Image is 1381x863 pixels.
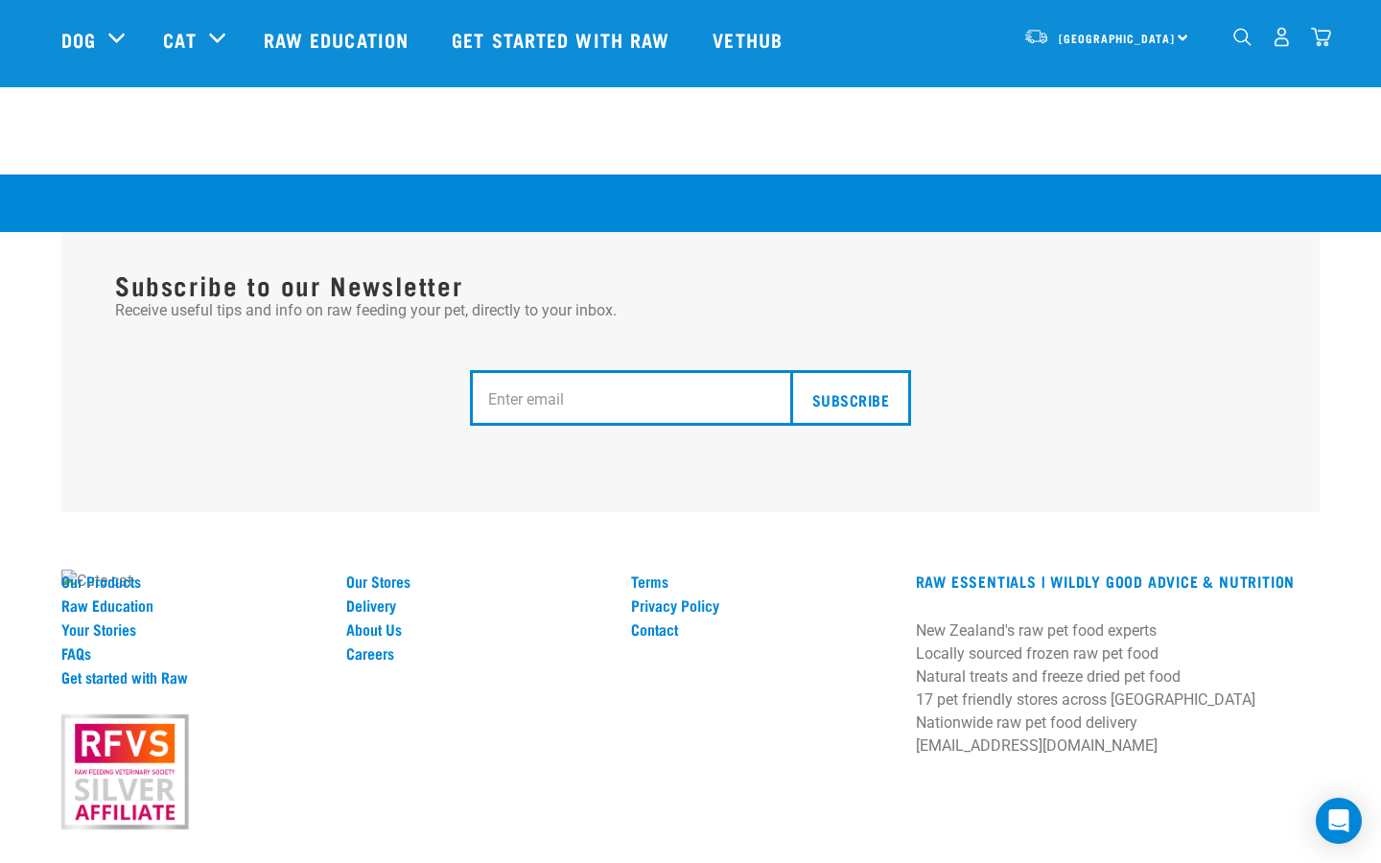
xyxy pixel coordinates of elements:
[61,596,323,614] a: Raw Education
[1316,798,1362,844] div: Open Intercom Messenger
[470,370,805,426] input: Enter email
[1023,28,1049,45] img: van-moving.png
[916,619,1320,758] p: New Zealand's raw pet food experts Locally sourced frozen raw pet food Natural treats and freeze ...
[245,1,433,78] a: Raw Education
[53,711,197,832] img: rfvs.png
[693,1,807,78] a: Vethub
[61,570,132,593] img: Cute cat
[1233,28,1252,46] img: home-icon-1@2x.png
[631,620,893,638] a: Contact
[1059,35,1175,42] span: [GEOGRAPHIC_DATA]
[115,299,1266,322] p: Receive useful tips and info on raw feeding your pet, directly to your inbox.
[916,572,1320,590] h3: RAW ESSENTIALS | Wildly Good Advice & Nutrition
[115,270,1266,300] h2: Subscribe to our Newsletter
[631,596,893,614] a: Privacy Policy
[346,572,608,590] a: Our Stores
[790,370,911,426] input: Subscribe
[346,644,608,662] a: Careers
[631,572,893,590] a: Terms
[346,596,608,614] a: Delivery
[163,25,196,54] a: Cat
[1311,27,1331,47] img: home-icon@2x.png
[61,668,323,686] a: Get started with Raw
[61,25,96,54] a: Dog
[61,572,323,590] a: Our Products
[61,644,323,662] a: FAQs
[61,620,323,638] a: Your Stories
[1272,27,1292,47] img: user.png
[433,1,693,78] a: Get started with Raw
[346,620,608,638] a: About Us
